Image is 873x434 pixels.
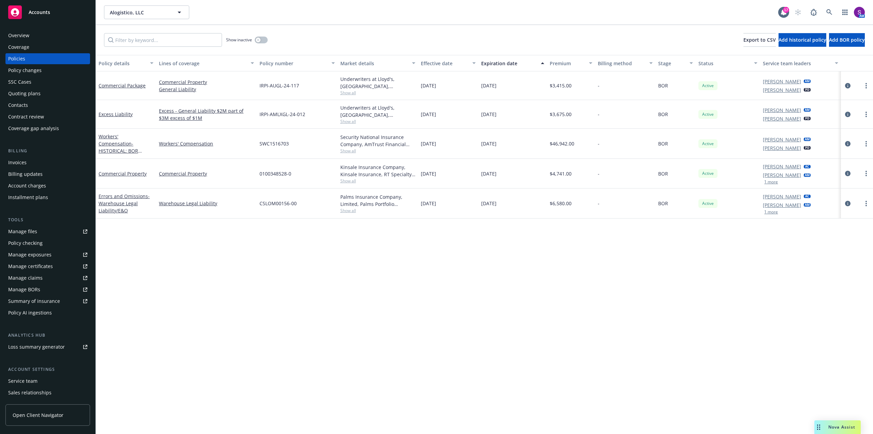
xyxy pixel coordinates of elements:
span: Export to CSV [743,37,776,43]
span: Show all [340,118,415,124]
span: BOR [658,140,668,147]
div: Policy AI ingestions [8,307,52,318]
a: [PERSON_NAME] [763,201,801,209]
div: Contacts [8,100,28,111]
button: Add BOR policy [829,33,865,47]
div: Drag to move [814,420,823,434]
span: SWC1516703 [260,140,289,147]
div: 17 [783,7,789,13]
span: [DATE] [421,140,436,147]
div: Installment plans [8,192,48,203]
div: Effective date [421,60,468,67]
div: Tools [5,216,90,223]
div: Loss summary generator [8,341,65,352]
div: Policy details [99,60,146,67]
span: IRPI-AMLXGL-24-012 [260,111,305,118]
a: Manage certificates [5,261,90,272]
span: Show all [340,208,415,213]
a: more [862,199,870,208]
a: Loss summary generator [5,341,90,352]
a: Excess - General Liability $2M part of $3M excess of $1M [159,107,254,122]
span: [DATE] [481,82,497,89]
div: Lines of coverage [159,60,247,67]
a: Contacts [5,100,90,111]
button: Effective date [418,55,478,71]
span: - Warehouse Legal Liability/E&O [99,193,150,214]
a: [PERSON_NAME] [763,171,801,179]
a: Coverage gap analysis [5,123,90,134]
a: Policies [5,53,90,64]
span: [DATE] [421,170,436,177]
button: 1 more [764,210,778,214]
a: Report a Bug [807,5,820,19]
button: Alogistico, LLC [104,5,189,19]
a: [PERSON_NAME] [763,78,801,85]
div: Policy changes [8,65,42,76]
span: Show all [340,90,415,96]
span: BOR [658,111,668,118]
a: Policy changes [5,65,90,76]
div: Sales relationships [8,387,51,398]
a: circleInformation [844,199,852,208]
a: Contract review [5,111,90,122]
a: Manage BORs [5,284,90,295]
span: - [598,82,600,89]
a: Commercial Package [99,82,146,89]
div: Status [698,60,750,67]
button: Status [696,55,760,71]
span: - [598,111,600,118]
span: Open Client Navigator [13,411,63,419]
span: Add BOR policy [829,37,865,43]
span: $46,942.00 [550,140,574,147]
a: Commercial Property [159,79,254,86]
a: Manage files [5,226,90,237]
div: Manage exposures [8,249,51,260]
a: Overview [5,30,90,41]
img: photo [854,7,865,18]
a: more [862,169,870,178]
span: Active [701,111,715,117]
a: [PERSON_NAME] [763,193,801,200]
span: Active [701,200,715,207]
a: Warehouse Legal Liability [159,200,254,207]
div: Coverage [8,42,29,53]
button: Premium [547,55,595,71]
a: more [862,110,870,118]
div: Market details [340,60,408,67]
span: [DATE] [481,170,497,177]
span: Active [701,83,715,89]
a: Billing updates [5,169,90,180]
div: Kinsale Insurance Company, Kinsale Insurance, RT Specialty Insurance Services, LLC (RSG Specialty... [340,164,415,178]
span: BOR [658,200,668,207]
a: Commercial Property [99,170,147,177]
div: Policy checking [8,238,43,249]
button: Market details [338,55,418,71]
span: Active [701,170,715,177]
span: - [598,200,600,207]
a: more [862,82,870,90]
span: Show all [340,148,415,154]
a: Search [823,5,836,19]
a: [PERSON_NAME] [763,163,801,170]
a: Start snowing [791,5,805,19]
button: Lines of coverage [156,55,257,71]
button: Policy number [257,55,337,71]
div: Manage files [8,226,37,237]
a: Account charges [5,180,90,191]
div: Billing updates [8,169,43,180]
div: Overview [8,30,29,41]
div: Stage [658,60,685,67]
span: Active [701,141,715,147]
button: Add historical policy [779,33,826,47]
a: more [862,140,870,148]
span: Nova Assist [828,424,855,430]
div: Underwriters at Lloyd's, [GEOGRAPHIC_DATA], [PERSON_NAME] of [GEOGRAPHIC_DATA], RT Specialty Insu... [340,75,415,90]
div: Premium [550,60,585,67]
a: circleInformation [844,169,852,178]
div: Policies [8,53,25,64]
span: [DATE] [421,111,436,118]
a: Commercial Property [159,170,254,177]
div: Account settings [5,366,90,373]
div: Contract review [8,111,44,122]
span: $3,675.00 [550,111,572,118]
